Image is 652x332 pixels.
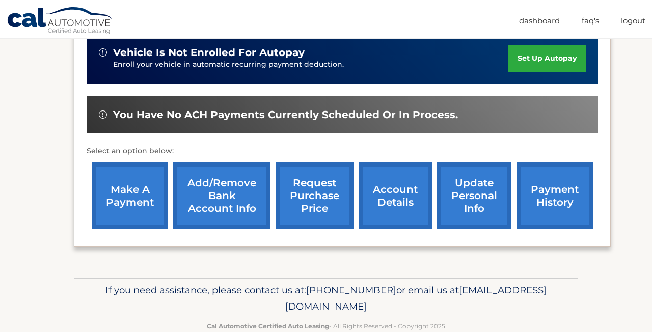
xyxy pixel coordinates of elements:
[113,59,508,70] p: Enroll your vehicle in automatic recurring payment deduction.
[306,284,396,296] span: [PHONE_NUMBER]
[7,7,114,36] a: Cal Automotive
[99,110,107,119] img: alert-white.svg
[80,321,572,331] p: - All Rights Reserved - Copyright 2025
[582,12,599,29] a: FAQ's
[621,12,645,29] a: Logout
[508,45,586,72] a: set up autopay
[519,12,560,29] a: Dashboard
[285,284,547,312] span: [EMAIL_ADDRESS][DOMAIN_NAME]
[173,162,270,229] a: Add/Remove bank account info
[517,162,593,229] a: payment history
[359,162,432,229] a: account details
[276,162,354,229] a: request purchase price
[207,322,329,330] strong: Cal Automotive Certified Auto Leasing
[92,162,168,229] a: make a payment
[87,145,598,157] p: Select an option below:
[99,48,107,57] img: alert-white.svg
[437,162,511,229] a: update personal info
[113,108,458,121] span: You have no ACH payments currently scheduled or in process.
[113,46,305,59] span: vehicle is not enrolled for autopay
[80,282,572,315] p: If you need assistance, please contact us at: or email us at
